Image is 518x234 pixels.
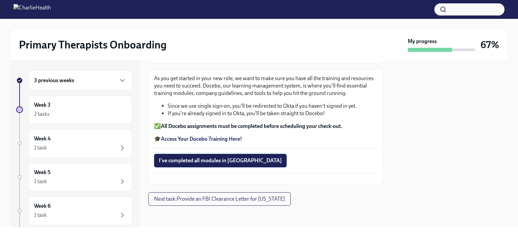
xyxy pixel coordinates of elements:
[34,178,47,185] div: 1 task
[28,71,132,90] div: 3 previous weeks
[408,38,437,45] strong: My progress
[16,197,132,225] a: Week 61 task
[19,38,167,52] h2: Primary Therapists Onboarding
[154,123,377,130] p: ✅
[13,4,51,15] img: CharlieHealth
[34,144,47,152] div: 1 task
[34,135,51,142] h6: Week 4
[34,110,50,118] div: 2 tasks
[34,169,51,176] h6: Week 5
[154,75,377,97] p: As you get started in your new role, we want to make sure you have all the training and resources...
[161,123,343,129] strong: All Docebo assignments must be completed before scheduling your check-out.
[154,154,287,167] button: I've completed all modules in [GEOGRAPHIC_DATA]
[16,163,132,191] a: Week 51 task
[34,101,51,109] h6: Week 3
[168,102,377,110] li: Since we use single sign-on, you'll be redirected to Okta if you haven't signed in yet.
[34,211,47,219] div: 1 task
[148,192,291,206] button: Next task:Provide an FBI Clearance Letter for [US_STATE]
[154,196,285,202] span: Next task : Provide an FBI Clearance Letter for [US_STATE]
[168,110,377,117] li: If you're already signed in to Okta, you'll be taken straight to Docebo!
[34,77,74,84] h6: 3 previous weeks
[159,157,282,164] span: I've completed all modules in [GEOGRAPHIC_DATA]
[481,39,499,51] h3: 67%
[34,202,51,210] h6: Week 6
[154,135,377,143] p: 🎓
[16,129,132,158] a: Week 41 task
[161,136,242,142] a: Access Your Docebo Training Here!
[16,96,132,124] a: Week 32 tasks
